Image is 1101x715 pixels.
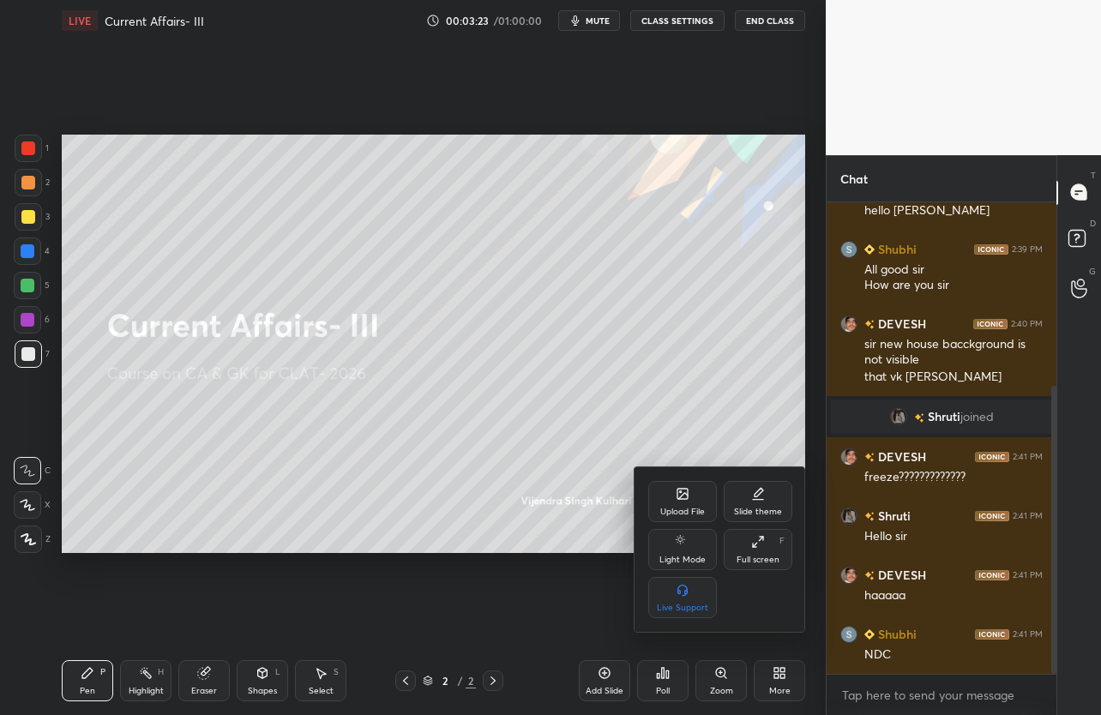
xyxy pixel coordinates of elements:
[737,556,779,564] div: Full screen
[734,508,782,516] div: Slide theme
[659,556,706,564] div: Light Mode
[657,604,708,612] div: Live Support
[660,508,705,516] div: Upload File
[779,537,785,545] div: F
